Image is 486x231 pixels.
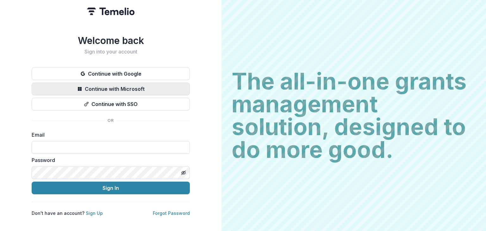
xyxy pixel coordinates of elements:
h2: Sign into your account [32,49,190,55]
img: Temelio [87,8,134,15]
h1: Welcome back [32,35,190,46]
a: Sign Up [86,210,103,216]
p: Don't have an account? [32,210,103,216]
label: Email [32,131,186,139]
button: Continue with SSO [32,98,190,110]
button: Continue with Microsoft [32,83,190,95]
label: Password [32,156,186,164]
button: Continue with Google [32,67,190,80]
button: Toggle password visibility [178,168,189,178]
button: Sign In [32,182,190,194]
a: Forgot Password [153,210,190,216]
